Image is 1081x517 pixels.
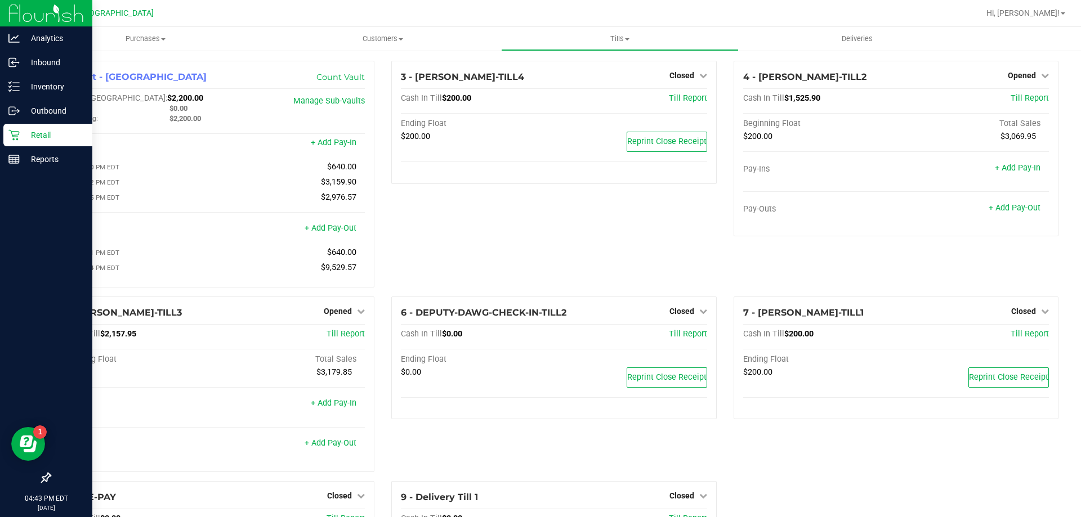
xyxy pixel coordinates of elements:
[401,93,442,103] span: Cash In Till
[59,439,212,449] div: Pay-Outs
[784,93,820,103] span: $1,525.90
[8,154,20,165] inline-svg: Reports
[401,132,430,141] span: $200.00
[5,503,87,512] p: [DATE]
[8,81,20,92] inline-svg: Inventory
[627,367,707,388] button: Reprint Close Receipt
[669,71,694,80] span: Closed
[33,425,47,439] iframe: Resource center unread badge
[989,203,1040,213] a: + Add Pay-Out
[293,96,365,106] a: Manage Sub-Vaults
[11,427,45,461] iframe: Resource center
[59,399,212,410] div: Pay-Ins
[264,27,501,51] a: Customers
[8,105,20,116] inline-svg: Outbound
[784,329,814,339] span: $200.00
[316,72,365,82] a: Count Vault
[442,329,462,339] span: $0.00
[502,34,738,44] span: Tills
[169,104,187,113] span: $0.00
[743,307,864,318] span: 7 - [PERSON_NAME]-TILL1
[743,93,784,103] span: Cash In Till
[8,129,20,141] inline-svg: Retail
[1011,307,1036,316] span: Closed
[316,367,352,377] span: $3,179.85
[321,177,356,187] span: $3,159.90
[1011,329,1049,339] a: Till Report
[968,367,1049,388] button: Reprint Close Receipt
[401,119,554,129] div: Ending Float
[401,329,442,339] span: Cash In Till
[401,492,478,502] span: 9 - Delivery Till 1
[442,93,471,103] span: $200.00
[743,367,772,377] span: $200.00
[627,372,707,382] span: Reprint Close Receipt
[327,491,352,500] span: Closed
[827,34,888,44] span: Deliveries
[1011,93,1049,103] a: Till Report
[669,307,694,316] span: Closed
[311,138,356,147] a: + Add Pay-In
[20,32,87,45] p: Analytics
[401,367,421,377] span: $0.00
[20,80,87,93] p: Inventory
[743,119,896,129] div: Beginning Float
[327,162,356,172] span: $640.00
[327,329,365,339] a: Till Report
[669,329,707,339] a: Till Report
[1000,132,1036,141] span: $3,069.95
[627,137,707,146] span: Reprint Close Receipt
[305,438,356,448] a: + Add Pay-Out
[501,27,738,51] a: Tills
[1008,71,1036,80] span: Opened
[669,93,707,103] a: Till Report
[8,57,20,68] inline-svg: Inbound
[321,263,356,272] span: $9,529.57
[167,93,203,103] span: $2,200.00
[8,33,20,44] inline-svg: Analytics
[20,152,87,166] p: Reports
[743,329,784,339] span: Cash In Till
[401,307,566,318] span: 6 - DEPUTY-DAWG-CHECK-IN-TILL2
[305,223,356,233] a: + Add Pay-Out
[59,224,212,235] div: Pay-Outs
[896,119,1049,129] div: Total Sales
[59,354,212,365] div: Beginning Float
[321,192,356,202] span: $2,976.57
[401,71,524,82] span: 3 - [PERSON_NAME]-TILL4
[743,164,896,174] div: Pay-Ins
[169,114,201,123] span: $2,200.00
[100,329,136,339] span: $2,157.95
[324,307,352,316] span: Opened
[401,354,554,365] div: Ending Float
[265,34,501,44] span: Customers
[739,27,976,51] a: Deliveries
[743,71,866,82] span: 4 - [PERSON_NAME]-TILL2
[743,354,896,365] div: Ending Float
[986,8,1060,17] span: Hi, [PERSON_NAME]!
[59,93,167,103] span: Cash In [GEOGRAPHIC_DATA]:
[669,491,694,500] span: Closed
[20,104,87,118] p: Outbound
[212,354,365,365] div: Total Sales
[27,27,264,51] a: Purchases
[59,71,207,82] span: 1 - Vault - [GEOGRAPHIC_DATA]
[27,34,264,44] span: Purchases
[59,139,212,149] div: Pay-Ins
[995,163,1040,173] a: + Add Pay-In
[327,248,356,257] span: $640.00
[59,307,182,318] span: 5 - [PERSON_NAME]-TILL3
[969,372,1048,382] span: Reprint Close Receipt
[77,8,154,18] span: [GEOGRAPHIC_DATA]
[743,204,896,214] div: Pay-Outs
[20,128,87,142] p: Retail
[311,398,356,408] a: + Add Pay-In
[5,493,87,503] p: 04:43 PM EDT
[627,132,707,152] button: Reprint Close Receipt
